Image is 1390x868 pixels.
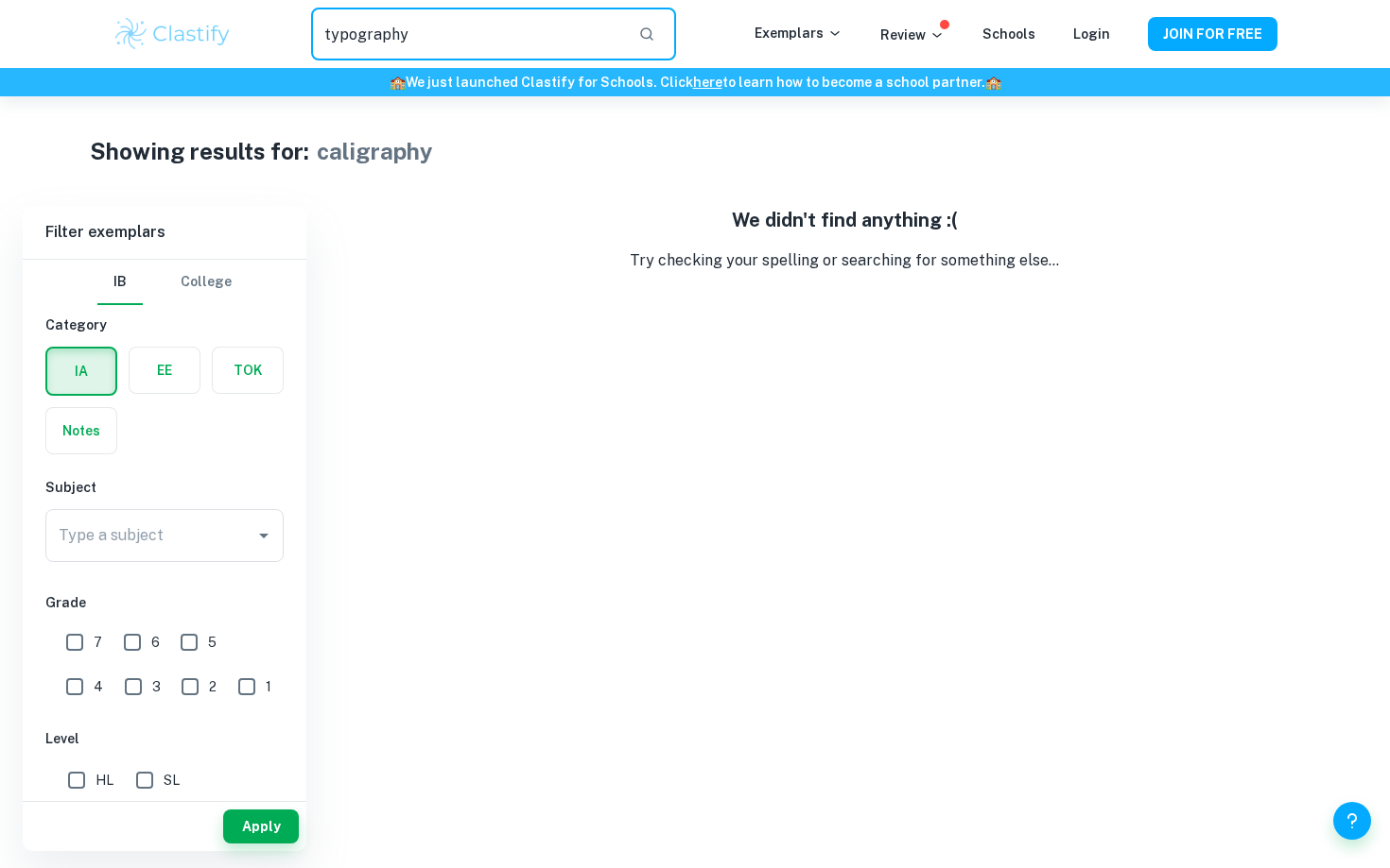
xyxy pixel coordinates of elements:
[164,770,180,791] span: SL
[181,260,232,305] button: College
[1148,17,1277,51] button: JOIN FOR FREE
[94,632,102,653] span: 7
[45,592,284,613] h6: Grade
[208,632,217,653] span: 5
[45,477,284,498] h6: Subject
[97,260,143,305] button: IB
[46,408,116,453] button: Notes
[321,206,1367,234] h5: We didn't find anything :(
[982,26,1035,42] a: Schools
[4,72,1386,93] h6: We just launched Clastify for Schools. Click to learn how to become a school partner.
[317,134,433,168] h1: caligraphy
[311,8,623,60] input: Search for any exemplars...
[880,25,945,45] p: Review
[223,809,299,843] button: Apply
[266,676,271,697] span: 1
[97,260,232,305] div: Filter type choice
[209,676,217,697] span: 2
[130,348,200,393] button: EE
[151,632,160,653] span: 6
[1333,802,1371,840] button: Help and Feedback
[321,249,1367,272] p: Try checking your spelling or searching for something else...
[96,770,113,791] span: HL
[113,15,233,53] img: Clastify logo
[213,348,283,393] button: TOK
[390,75,406,90] span: 🏫
[90,134,309,168] h1: Showing results for:
[47,349,115,394] button: IA
[1073,26,1110,42] a: Login
[251,522,277,549] button: Open
[45,315,284,335] h6: Category
[693,75,722,90] a: here
[152,676,161,697] span: 3
[94,676,103,697] span: 4
[755,23,843,43] p: Exemplars
[985,75,1001,90] span: 🏫
[45,728,284,749] h6: Level
[23,206,306,259] h6: Filter exemplars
